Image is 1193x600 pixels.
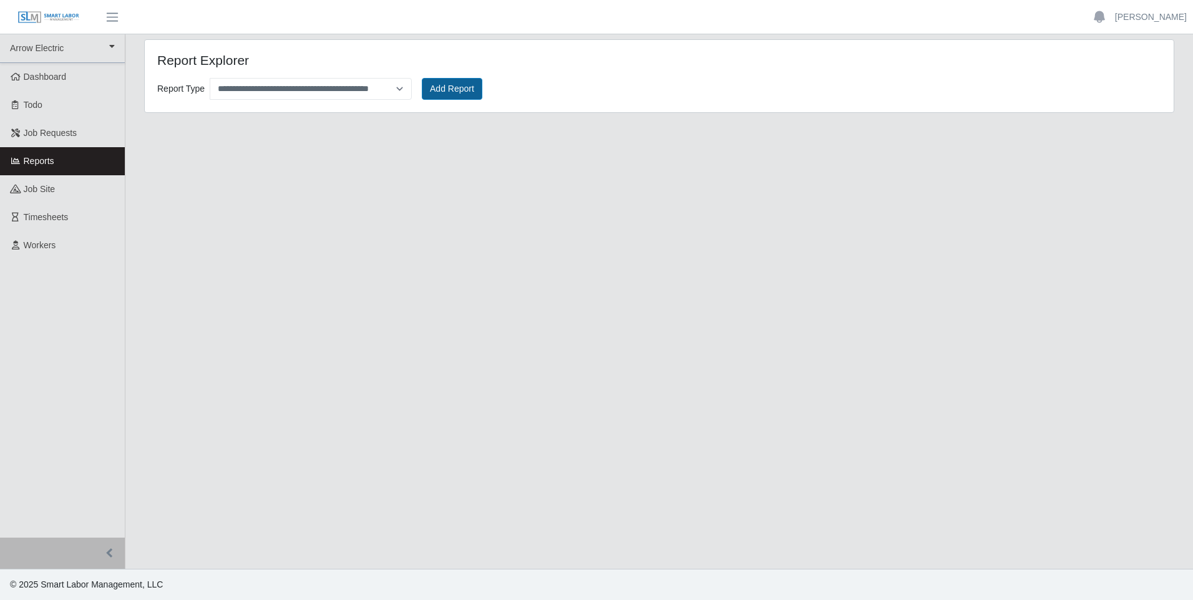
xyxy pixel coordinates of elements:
span: Timesheets [24,212,69,222]
span: Todo [24,100,42,110]
h4: Report Explorer [157,52,565,68]
span: Job Requests [24,128,77,138]
label: Report Type [157,80,205,97]
button: Add Report [422,78,482,100]
span: Workers [24,240,56,250]
span: job site [24,184,56,194]
a: [PERSON_NAME] [1115,11,1187,24]
span: Dashboard [24,72,67,82]
span: Reports [24,156,54,166]
span: © 2025 Smart Labor Management, LLC [10,579,163,589]
img: SLM Logo [17,11,80,24]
